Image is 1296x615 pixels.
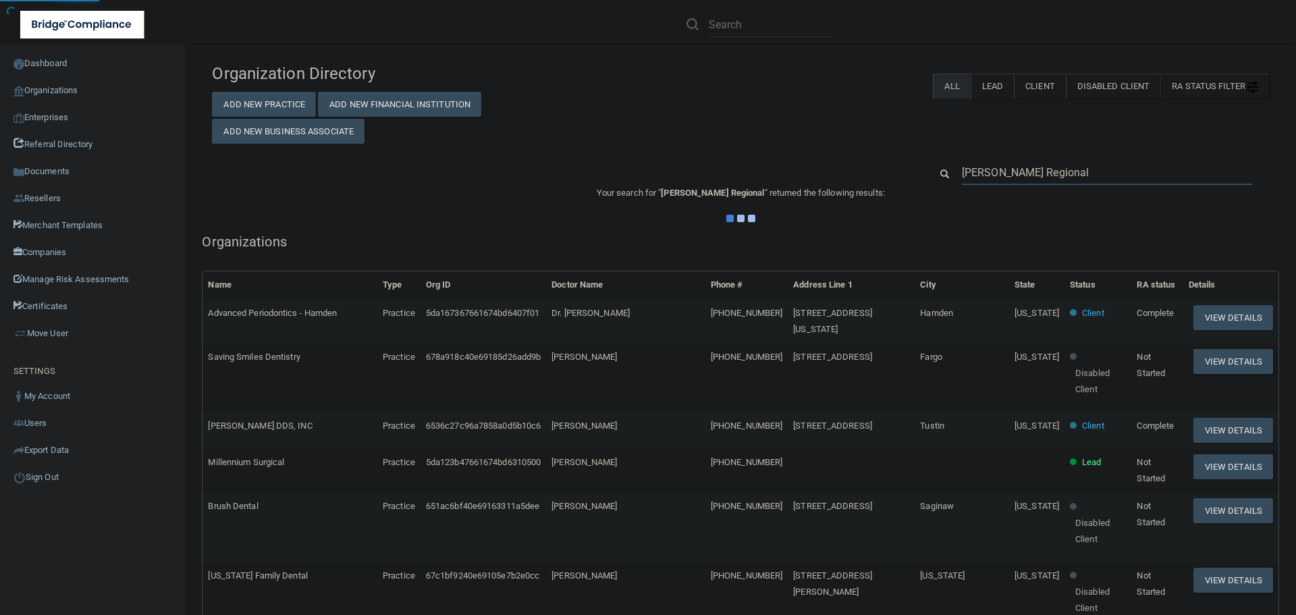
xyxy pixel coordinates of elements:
span: [PERSON_NAME] [551,570,617,581]
span: Dr. [PERSON_NAME] [551,308,630,318]
span: [STREET_ADDRESS][PERSON_NAME] [793,570,872,597]
img: ic_reseller.de258add.png [13,193,24,204]
span: [PERSON_NAME] DDS, INC [208,421,312,431]
img: icon-users.e205127d.png [13,418,24,429]
th: Org ID [421,271,546,299]
span: Not Started [1137,457,1165,483]
span: 5da167367661674bd6407f01 [426,308,539,318]
span: Practice [383,421,415,431]
img: organization-icon.f8decf85.png [13,86,24,97]
img: icon-export.b9366987.png [13,445,24,456]
span: [US_STATE] [1015,352,1059,362]
input: Search [962,160,1252,185]
button: Add New Practice [212,92,316,117]
span: [PHONE_NUMBER] [711,457,782,467]
th: Name [202,271,377,299]
span: [US_STATE] [1015,308,1059,318]
span: [PERSON_NAME] [551,352,617,362]
button: View Details [1193,454,1273,479]
span: [PHONE_NUMBER] [711,352,782,362]
p: Your search for " " returned the following results: [202,185,1279,201]
img: icon-documents.8dae5593.png [13,167,24,178]
span: RA Status Filter [1172,81,1258,91]
span: 5da123b47661674bd6310500 [426,457,541,467]
span: [US_STATE] [1015,570,1059,581]
button: View Details [1193,349,1273,374]
span: 651ac6bf40e69163311a5dee [426,501,539,511]
span: [PHONE_NUMBER] [711,570,782,581]
span: Practice [383,501,415,511]
span: Millennium Surgical [208,457,284,467]
span: Complete [1137,308,1174,318]
span: Practice [383,352,415,362]
p: Disabled Client [1075,365,1126,398]
span: [PERSON_NAME] [551,457,617,467]
button: Add New Financial Institution [318,92,481,117]
span: Advanced Periodontics - Hamden [208,308,337,318]
span: Practice [383,570,415,581]
h5: Organizations [202,234,1279,249]
span: Not Started [1137,501,1165,527]
span: [PERSON_NAME] [551,501,617,511]
span: Saving Smiles Dentistry [208,352,300,362]
h4: Organization Directory [212,65,551,82]
span: 6536c27c96a7858a0d5b10c6 [426,421,541,431]
span: 67c1bf9240e69105e7b2e0cc [426,570,539,581]
span: Tustin [920,421,944,431]
img: briefcase.64adab9b.png [13,327,27,340]
p: Client [1082,305,1104,321]
th: RA status [1131,271,1183,299]
th: Type [377,271,421,299]
input: Search [709,12,832,37]
img: ic_power_dark.7ecde6b1.png [13,471,26,483]
span: [PHONE_NUMBER] [711,308,782,318]
button: Add New Business Associate [212,119,364,144]
img: ic_user_dark.df1a06c3.png [13,391,24,402]
span: [STREET_ADDRESS] [793,421,872,431]
span: Not Started [1137,570,1165,597]
img: bridge_compliance_login_screen.278c3ca4.svg [20,11,144,38]
label: SETTINGS [13,363,55,379]
button: View Details [1193,498,1273,523]
span: [PERSON_NAME] [551,421,617,431]
span: 678a918c40e69185d26add9b [426,352,541,362]
label: Lead [971,74,1014,99]
span: [US_STATE] [1015,501,1059,511]
button: View Details [1193,305,1273,330]
span: [PHONE_NUMBER] [711,501,782,511]
span: Saginaw [920,501,954,511]
th: Details [1183,271,1278,299]
label: Disabled Client [1066,74,1161,99]
th: State [1009,271,1064,299]
th: Status [1064,271,1131,299]
span: [STREET_ADDRESS] [793,501,872,511]
th: Doctor Name [546,271,705,299]
p: Disabled Client [1075,515,1126,547]
img: ic-search.3b580494.png [686,18,699,30]
img: ajax-loader.4d491dd7.gif [726,215,755,222]
label: Client [1014,74,1066,99]
span: Practice [383,457,415,467]
span: Not Started [1137,352,1165,378]
button: View Details [1193,418,1273,443]
span: [US_STATE] [920,570,965,581]
span: [PERSON_NAME] Regional [661,188,764,198]
span: Brush Dental [208,501,258,511]
span: Complete [1137,421,1174,431]
span: Fargo [920,352,942,362]
img: enterprise.0d942306.png [13,113,24,123]
span: [PHONE_NUMBER] [711,421,782,431]
button: View Details [1193,568,1273,593]
th: City [915,271,1009,299]
p: Lead [1082,454,1101,471]
label: All [933,74,970,99]
th: Address Line 1 [788,271,915,299]
th: Phone # [705,271,788,299]
span: [STREET_ADDRESS][US_STATE] [793,308,872,334]
span: [STREET_ADDRESS] [793,352,872,362]
span: Practice [383,308,415,318]
img: ic_dashboard_dark.d01f4a41.png [13,59,24,70]
span: Hamden [920,308,953,318]
span: [US_STATE] [1015,421,1059,431]
p: Client [1082,418,1104,434]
